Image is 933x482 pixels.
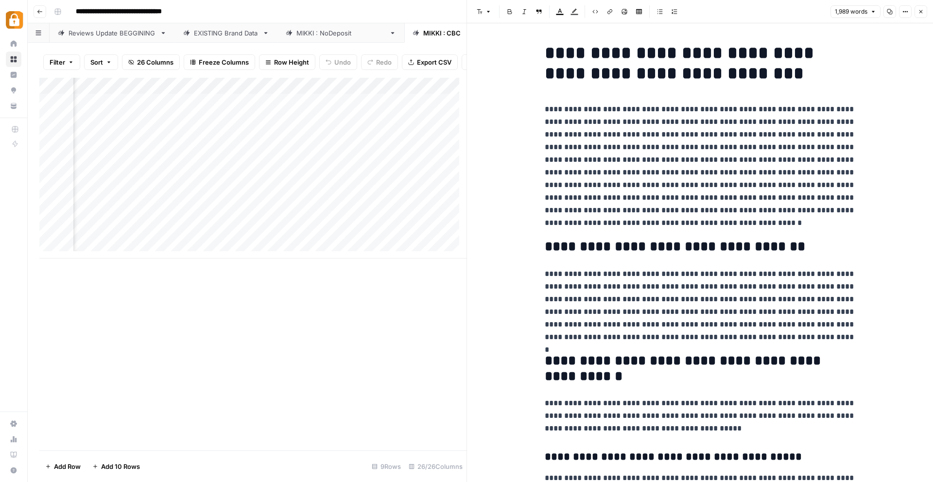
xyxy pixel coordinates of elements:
span: Undo [334,57,351,67]
button: Row Height [259,54,315,70]
a: [PERSON_NAME] : CBC [404,23,513,43]
button: Add 10 Rows [86,459,146,474]
span: 26 Columns [137,57,173,67]
a: Browse [6,52,21,67]
span: Row Height [274,57,309,67]
button: Workspace: Adzz [6,8,21,32]
a: Opportunities [6,83,21,98]
a: Insights [6,67,21,83]
a: Learning Hub [6,447,21,463]
span: Redo [376,57,392,67]
div: EXISTING Brand Data [194,28,259,38]
a: Your Data [6,98,21,114]
button: Add Row [39,459,86,474]
a: Usage [6,431,21,447]
button: 26 Columns [122,54,180,70]
button: Freeze Columns [184,54,255,70]
button: Help + Support [6,463,21,478]
button: Filter [43,54,80,70]
div: [PERSON_NAME] : CBC [423,28,494,38]
a: [PERSON_NAME] : NoDeposit [277,23,404,43]
span: Sort [90,57,103,67]
div: 26/26 Columns [405,459,466,474]
div: [PERSON_NAME] : NoDeposit [296,28,385,38]
span: Freeze Columns [199,57,249,67]
button: Undo [319,54,357,70]
span: Add Row [54,462,81,471]
button: 1,989 words [830,5,881,18]
a: Home [6,36,21,52]
span: Export CSV [417,57,451,67]
a: Reviews Update BEGGINING [50,23,175,43]
button: Export CSV [402,54,458,70]
a: EXISTING Brand Data [175,23,277,43]
button: Redo [361,54,398,70]
a: Settings [6,416,21,431]
span: Add 10 Rows [101,462,140,471]
img: Adzz Logo [6,11,23,29]
div: 9 Rows [368,459,405,474]
span: 1,989 words [835,7,867,16]
button: Sort [84,54,118,70]
div: Reviews Update BEGGINING [69,28,156,38]
span: Filter [50,57,65,67]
